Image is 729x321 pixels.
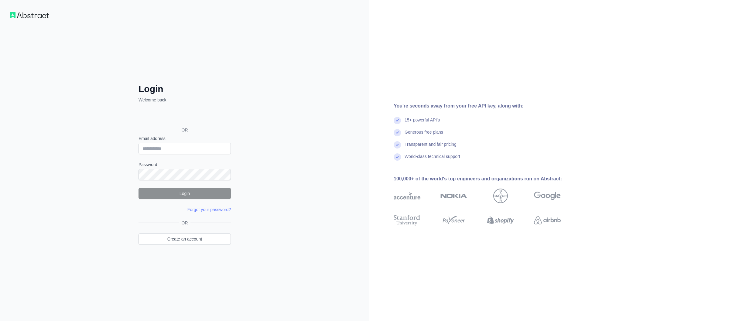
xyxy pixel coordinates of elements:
[493,189,508,203] img: bayer
[394,175,580,183] div: 100,000+ of the world's top engineers and organizations run on Abstract:
[440,189,467,203] img: nokia
[394,189,420,203] img: accenture
[534,213,561,227] img: airbnb
[394,102,580,110] div: You're seconds away from your free API key, along with:
[187,207,231,212] a: Forgot your password?
[139,84,231,94] h2: Login
[139,135,231,142] label: Email address
[487,213,514,227] img: shopify
[394,153,401,161] img: check mark
[405,117,440,129] div: 15+ powerful API's
[179,220,190,226] span: OR
[135,110,233,123] iframe: Google ile Oturum Açma Düğmesi
[10,12,49,18] img: Workflow
[405,129,443,141] div: Generous free plans
[394,213,420,227] img: stanford university
[394,141,401,149] img: check mark
[534,189,561,203] img: google
[405,153,460,166] div: World-class technical support
[139,188,231,199] button: Login
[394,117,401,124] img: check mark
[139,233,231,245] a: Create an account
[139,162,231,168] label: Password
[440,213,467,227] img: payoneer
[139,97,231,103] p: Welcome back
[405,141,457,153] div: Transparent and fair pricing
[394,129,401,136] img: check mark
[177,127,193,133] span: OR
